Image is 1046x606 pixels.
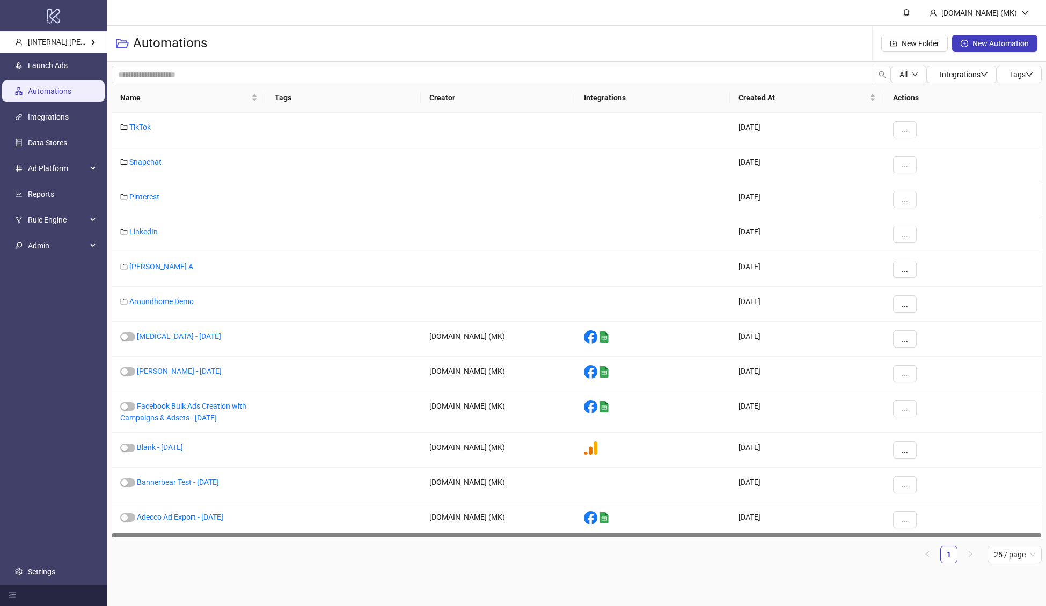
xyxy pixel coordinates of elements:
[120,158,128,166] span: folder
[28,87,71,95] a: Automations
[893,400,917,417] button: ...
[730,391,884,433] div: [DATE]
[120,193,128,201] span: folder
[730,502,884,537] div: [DATE]
[15,38,23,46] span: user
[930,9,937,17] span: user
[137,367,222,375] a: [PERSON_NAME] - [DATE]
[893,441,917,459] button: ...
[421,83,575,113] th: Creator
[730,322,884,357] div: [DATE]
[902,335,908,343] span: ...
[9,592,16,599] span: menu-fold
[421,391,575,433] div: [DOMAIN_NAME] (MK)
[28,209,87,231] span: Rule Engine
[28,158,87,179] span: Ad Platform
[941,546,957,563] a: 1
[937,7,1021,19] div: [DOMAIN_NAME] (MK)
[902,195,908,204] span: ...
[890,40,897,47] span: folder-add
[994,546,1035,563] span: 25 / page
[120,92,249,104] span: Name
[120,402,246,422] a: Facebook Bulk Ads Creation with Campaigns & Adsets - [DATE]
[28,113,69,121] a: Integrations
[893,261,917,278] button: ...
[884,83,1042,113] th: Actions
[120,228,128,235] span: folder
[129,123,151,131] a: TikTok
[120,298,128,305] span: folder
[919,546,936,563] li: Previous Page
[129,297,194,306] a: Aroundhome Demo
[116,37,129,50] span: folder-open
[881,35,948,52] button: New Folder
[137,443,183,452] a: Blank - [DATE]
[997,66,1042,83] button: Tagsdown
[903,9,910,16] span: bell
[112,83,266,113] th: Name
[730,182,884,217] div: [DATE]
[899,70,908,79] span: All
[940,546,957,563] li: 1
[738,92,867,104] span: Created At
[927,66,997,83] button: Integrationsdown
[28,567,55,576] a: Settings
[137,513,223,521] a: Adecco Ad Export - [DATE]
[962,546,979,563] li: Next Page
[730,468,884,502] div: [DATE]
[730,113,884,147] div: [DATE]
[902,404,908,413] span: ...
[893,226,917,243] button: ...
[15,242,23,249] span: key
[893,476,917,493] button: ...
[266,83,421,113] th: Tags
[893,191,917,208] button: ...
[919,546,936,563] button: left
[902,515,908,524] span: ...
[1010,70,1033,79] span: Tags
[730,287,884,322] div: [DATE]
[988,546,1042,563] div: Page Size
[421,433,575,468] div: [DOMAIN_NAME] (MK)
[730,217,884,252] div: [DATE]
[421,322,575,357] div: [DOMAIN_NAME] (MK)
[902,230,908,239] span: ...
[972,39,1029,48] span: New Automation
[421,502,575,537] div: [DOMAIN_NAME] (MK)
[981,71,988,78] span: down
[730,147,884,182] div: [DATE]
[902,125,908,134] span: ...
[902,39,939,48] span: New Folder
[902,300,908,308] span: ...
[893,121,917,138] button: ...
[137,332,221,341] a: [MEDICAL_DATA] - [DATE]
[912,71,918,78] span: down
[1021,9,1029,17] span: down
[961,40,968,47] span: plus-circle
[902,160,908,169] span: ...
[902,446,908,454] span: ...
[137,478,219,486] a: Bannerbear Test - [DATE]
[902,265,908,274] span: ...
[28,38,150,46] span: [INTERNAL] [PERSON_NAME] Kitchn
[133,35,207,52] h3: Automations
[421,468,575,502] div: [DOMAIN_NAME] (MK)
[28,61,68,70] a: Launch Ads
[891,66,927,83] button: Alldown
[730,252,884,287] div: [DATE]
[940,70,988,79] span: Integrations
[28,190,54,198] a: Reports
[15,216,23,224] span: fork
[902,369,908,378] span: ...
[28,138,67,147] a: Data Stores
[924,551,931,557] span: left
[967,551,974,557] span: right
[28,235,87,256] span: Admin
[120,123,128,131] span: folder
[575,83,730,113] th: Integrations
[952,35,1037,52] button: New Automation
[129,193,159,201] a: Pinterest
[730,357,884,391] div: [DATE]
[893,295,917,313] button: ...
[730,83,884,113] th: Created At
